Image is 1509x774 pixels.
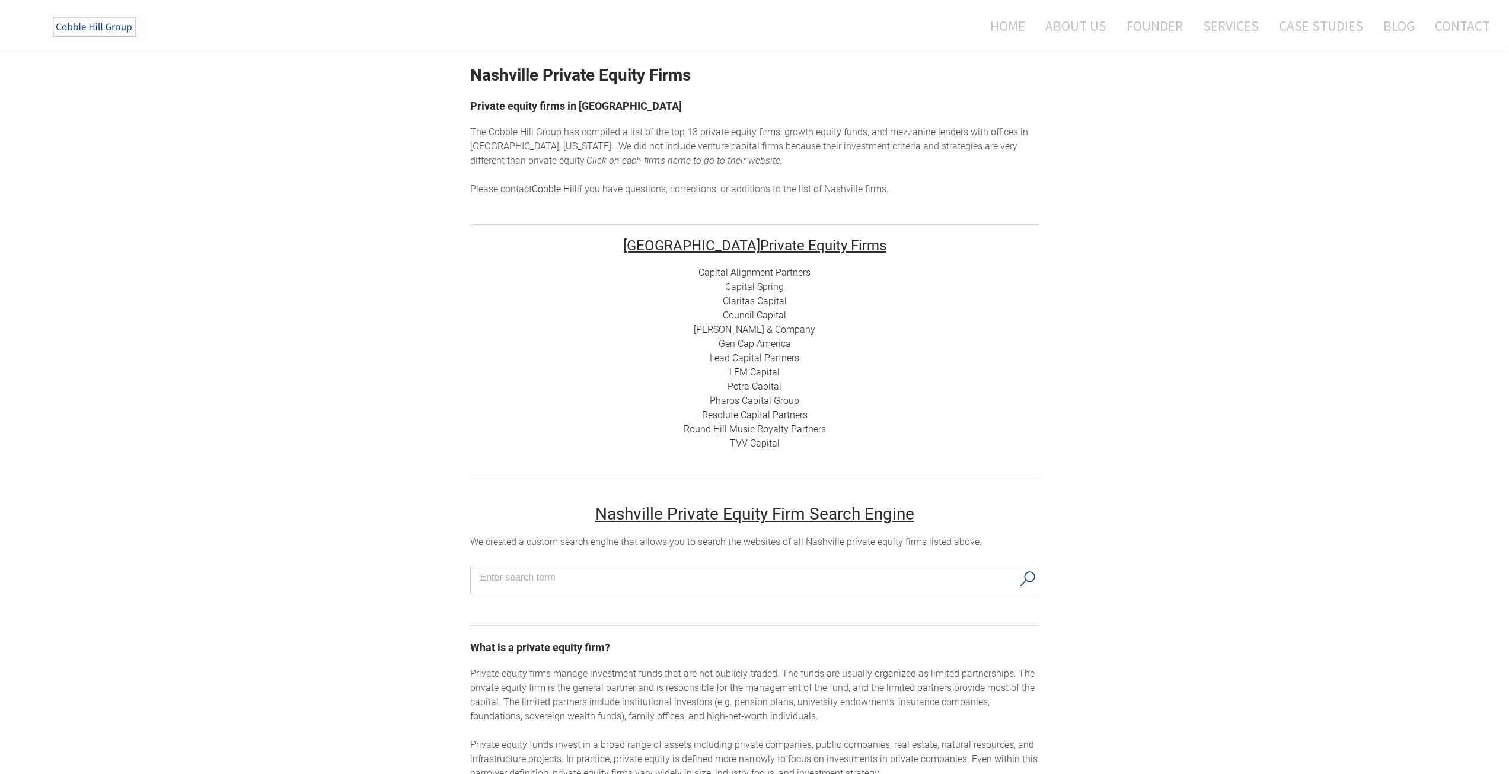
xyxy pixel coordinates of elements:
[728,381,781,392] a: Petra Capital
[1016,566,1040,591] button: Search
[1036,10,1115,42] a: About Us
[470,641,610,654] font: What is a private equity firm?
[470,535,1039,549] div: ​We created a custom search engine that allows you to search the websites of all Nashville privat...
[623,237,760,254] font: [GEOGRAPHIC_DATA]
[532,183,577,195] a: Cobble Hill
[1118,10,1192,42] a: Founder
[470,125,1039,196] div: he top 13 private equity firms, growth equity funds, and mezzanine lenders with offices in [GEOGR...
[470,141,1017,166] span: enture capital firms because their investment criteria and strategies are very different than pri...
[972,10,1034,42] a: Home
[730,438,780,449] a: TVV Capital
[480,569,1013,587] input: Search input
[1374,10,1424,42] a: Blog
[723,295,787,307] a: Claritas Capital
[719,338,791,349] a: Gen Cap America
[725,281,784,292] a: Capital Spring
[710,352,799,364] a: Lead Capital Partners
[1194,10,1268,42] a: Services
[623,237,886,254] font: Private Equity Firms
[698,267,811,278] a: Capital Alignment Partners
[470,65,691,85] strong: Nashville Private Equity Firms
[710,395,799,406] a: Pharos Capital Group
[595,504,914,524] u: Nashville Private Equity Firm Search Engine
[470,100,682,112] font: Private equity firms in [GEOGRAPHIC_DATA]
[723,310,786,321] a: Council Capital
[729,367,780,378] a: LFM Capital
[586,155,783,166] em: Click on each firm's name to go to their website. ​
[470,183,889,195] span: Please contact if you have questions, corrections, or additions to the list of Nashville firms.
[1426,10,1490,42] a: Contact
[702,409,808,421] a: Resolute Capital Partners
[45,12,146,42] img: The Cobble Hill Group LLC
[1270,10,1372,42] a: Case Studies
[470,126,659,138] span: The Cobble Hill Group has compiled a list of t
[684,423,826,435] a: Round Hill Music Royalty Partners
[694,324,815,335] a: [PERSON_NAME] & Company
